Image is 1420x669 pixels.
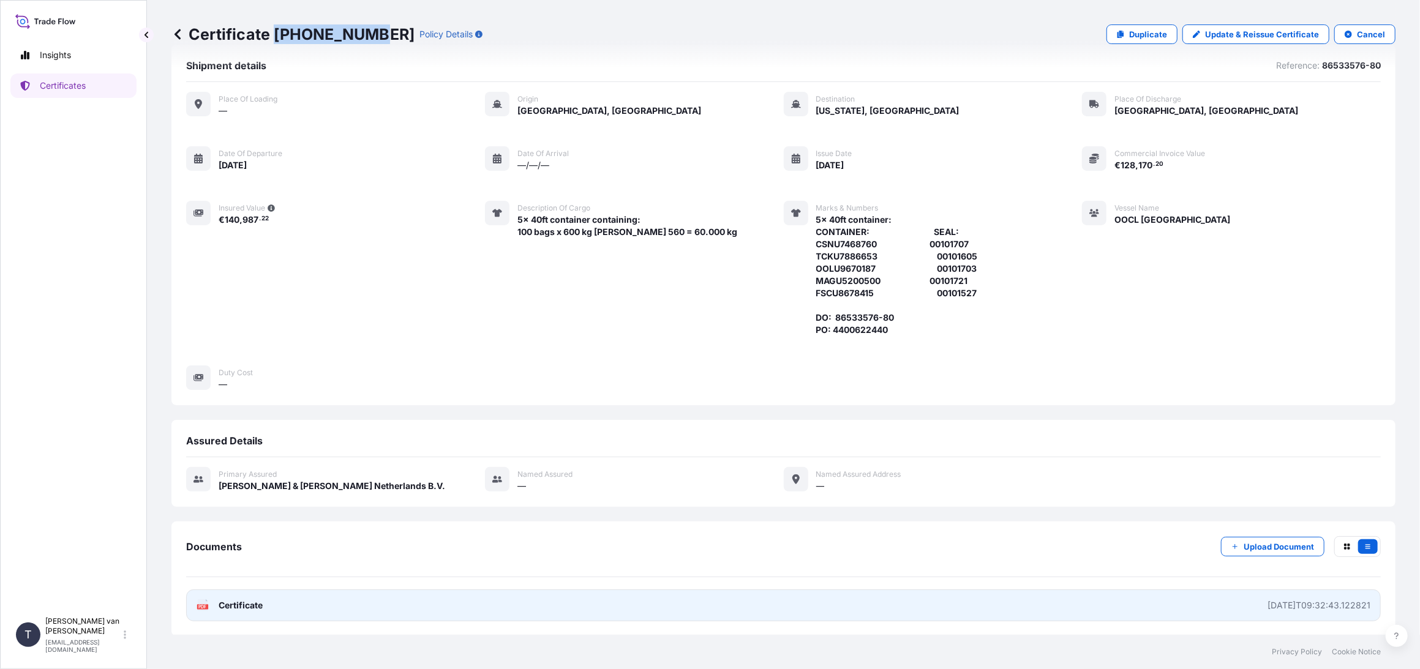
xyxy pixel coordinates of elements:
[1221,537,1324,556] button: Upload Document
[1114,161,1121,170] span: €
[517,480,526,492] span: —
[219,215,225,224] span: €
[45,616,121,636] p: [PERSON_NAME] van [PERSON_NAME]
[1182,24,1329,44] a: Update & Reissue Certificate
[219,94,277,104] span: Place of Loading
[10,73,137,98] a: Certificates
[1272,647,1322,657] a: Privacy Policy
[199,605,207,609] text: PDF
[517,149,569,159] span: Date of arrival
[816,149,852,159] span: Issue Date
[219,469,277,479] span: Primary assured
[1114,105,1298,117] span: [GEOGRAPHIC_DATA], [GEOGRAPHIC_DATA]
[1106,24,1178,44] a: Duplicate
[171,24,415,44] p: Certificate [PHONE_NUMBER]
[1114,149,1205,159] span: Commercial Invoice Value
[1138,161,1152,170] span: 170
[816,480,825,492] span: —
[1357,28,1385,40] p: Cancel
[816,469,901,479] span: Named Assured Address
[419,28,473,40] p: Policy Details
[517,469,573,479] span: Named Assured
[517,105,701,117] span: [GEOGRAPHIC_DATA], [GEOGRAPHIC_DATA]
[219,149,282,159] span: Date of departure
[219,203,265,213] span: Insured Value
[816,214,978,336] span: 5x 40ft container: CONTAINER: SEAL: CSNU7468760 00101707 TCKU7886653 00101605 OOLU9670187 0010170...
[242,215,258,224] span: 987
[1114,214,1230,226] span: OOCL [GEOGRAPHIC_DATA]
[261,217,269,221] span: 22
[259,217,261,221] span: .
[1332,647,1381,657] a: Cookie Notice
[1334,24,1396,44] button: Cancel
[517,159,549,171] span: —/—/—
[186,540,242,553] span: Documents
[1153,162,1155,166] span: .
[816,203,879,213] span: Marks & Numbers
[1129,28,1167,40] p: Duplicate
[1121,161,1135,170] span: 128
[225,215,239,224] span: 140
[10,43,137,67] a: Insights
[219,159,247,171] span: [DATE]
[219,368,253,378] span: Duty Cost
[816,159,844,171] span: [DATE]
[1155,162,1163,166] span: 20
[219,480,445,492] span: [PERSON_NAME] & [PERSON_NAME] Netherlands B.V.
[186,435,263,447] span: Assured Details
[24,629,32,641] span: T
[219,599,263,611] span: Certificate
[517,94,538,104] span: Origin
[239,215,242,224] span: ,
[40,49,71,61] p: Insights
[40,80,86,92] p: Certificates
[1244,540,1314,553] p: Upload Document
[816,94,855,104] span: Destination
[1205,28,1319,40] p: Update & Reissue Certificate
[1268,599,1370,611] div: [DATE]T09:32:43.122821
[219,105,227,117] span: —
[186,589,1381,621] a: PDFCertificate[DATE]T09:32:43.122821
[517,214,737,238] span: 5x 40ft container containing: 100 bags x 600 kg [PERSON_NAME] 560 = 60.000 kg
[1114,94,1181,104] span: Place of discharge
[219,378,227,391] span: —
[1114,203,1159,213] span: Vessel Name
[816,105,960,117] span: [US_STATE], [GEOGRAPHIC_DATA]
[45,638,121,653] p: [EMAIL_ADDRESS][DOMAIN_NAME]
[517,203,590,213] span: Description of cargo
[1135,161,1138,170] span: ,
